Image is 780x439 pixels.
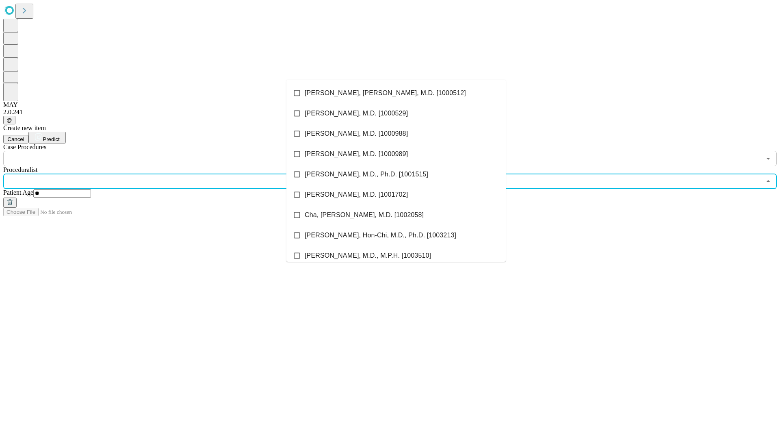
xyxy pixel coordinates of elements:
[305,149,408,159] span: [PERSON_NAME], M.D. [1000989]
[305,170,428,179] span: [PERSON_NAME], M.D., Ph.D. [1001515]
[3,124,46,131] span: Create new item
[3,189,33,196] span: Patient Age
[43,136,59,142] span: Predict
[305,88,466,98] span: [PERSON_NAME], [PERSON_NAME], M.D. [1000512]
[7,136,24,142] span: Cancel
[305,251,431,261] span: [PERSON_NAME], M.D., M.P.H. [1003510]
[3,116,15,124] button: @
[305,210,424,220] span: Cha, [PERSON_NAME], M.D. [1002058]
[763,153,774,164] button: Open
[6,117,12,123] span: @
[28,132,66,143] button: Predict
[305,190,408,200] span: [PERSON_NAME], M.D. [1001702]
[305,230,456,240] span: [PERSON_NAME], Hon-Chi, M.D., Ph.D. [1003213]
[3,101,777,109] div: MAY
[3,109,777,116] div: 2.0.241
[305,109,408,118] span: [PERSON_NAME], M.D. [1000529]
[3,166,37,173] span: Proceduralist
[3,143,46,150] span: Scheduled Procedure
[305,129,408,139] span: [PERSON_NAME], M.D. [1000988]
[763,176,774,187] button: Close
[3,135,28,143] button: Cancel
